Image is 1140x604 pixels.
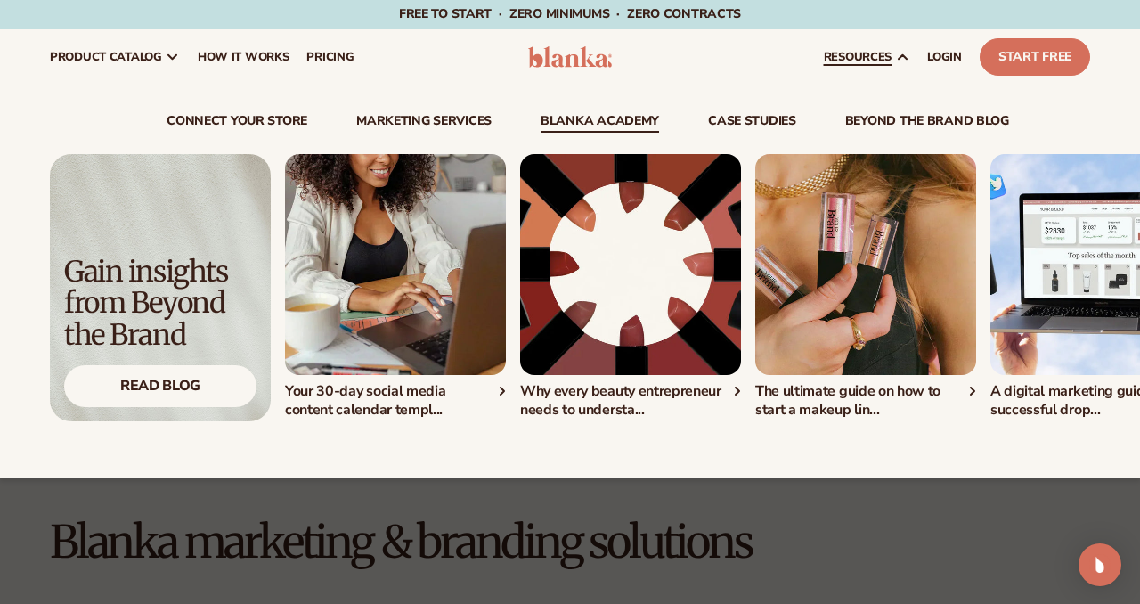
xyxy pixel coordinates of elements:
[167,115,307,133] a: connect your store
[189,29,298,86] a: How It Works
[1079,543,1121,586] div: Open Intercom Messenger
[356,115,492,133] a: Marketing services
[285,154,506,420] div: 1 / 5
[708,115,796,133] a: case studies
[520,154,741,420] div: 2 / 5
[285,382,506,420] div: Your 30-day social media content calendar templ...
[306,50,354,64] span: pricing
[755,382,976,420] div: The ultimate guide on how to start a makeup lin...
[755,154,976,420] div: 3 / 5
[520,154,741,375] img: Lipstick packaging.
[815,29,918,86] a: resources
[285,154,506,375] img: Shopify Image 2
[980,38,1090,76] a: Start Free
[918,29,971,86] a: LOGIN
[824,50,892,64] span: resources
[64,365,256,407] div: Read Blog
[845,115,1009,133] a: beyond the brand blog
[927,50,962,64] span: LOGIN
[541,115,659,133] a: Blanka Academy
[41,29,189,86] a: product catalog
[755,154,976,375] img: Shopify Image 3
[399,5,741,22] span: Free to start · ZERO minimums · ZERO contracts
[50,154,271,421] a: Light background with shadow. Gain insights from Beyond the Brand Read Blog
[198,50,289,64] span: How It Works
[755,154,976,420] a: Shopify Image 3 The ultimate guide on how to start a makeup lin...
[520,154,741,420] a: Lipstick packaging. Why every beauty entrepreneur needs to understa...
[520,382,741,420] div: Why every beauty entrepreneur needs to understa...
[297,29,362,86] a: pricing
[285,154,506,420] a: Shopify Image 2 Your 30-day social media content calendar templ...
[528,46,612,68] img: logo
[64,257,256,351] div: Gain insights from Beyond the Brand
[50,50,162,64] span: product catalog
[50,154,271,421] img: Light background with shadow.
